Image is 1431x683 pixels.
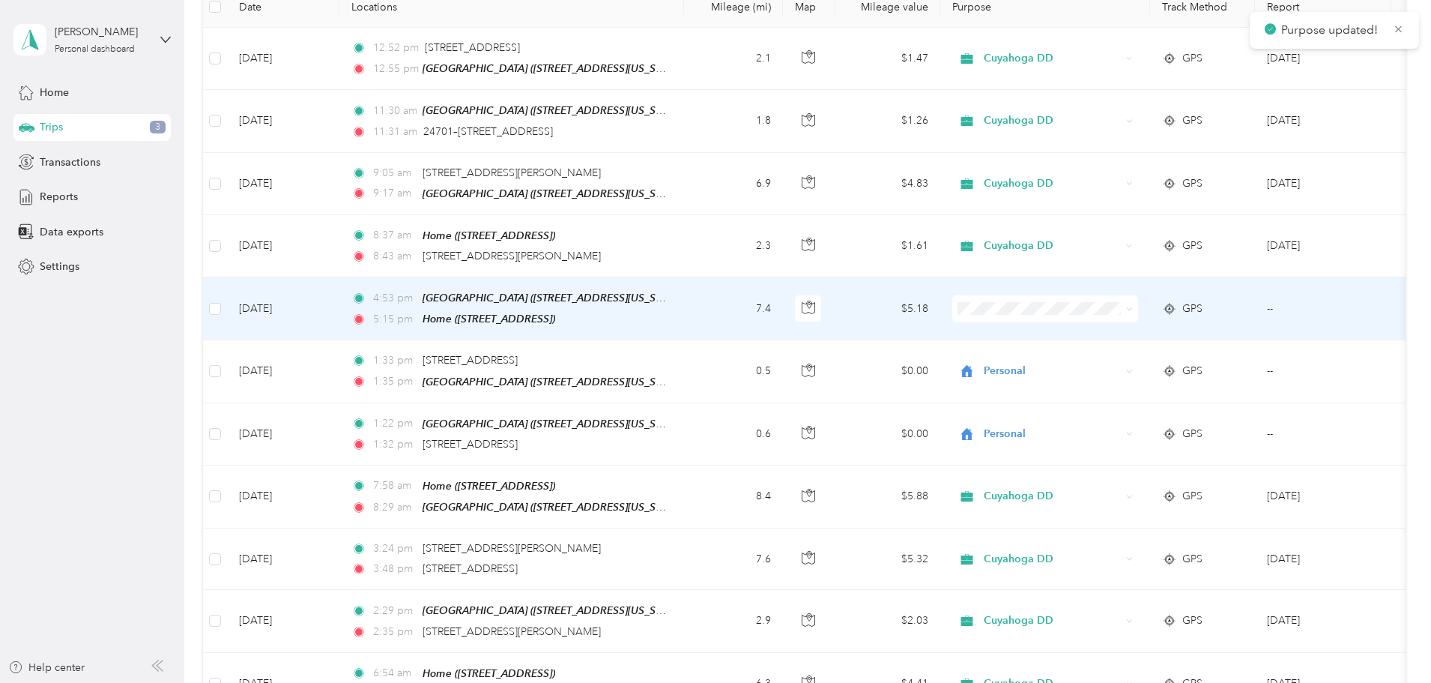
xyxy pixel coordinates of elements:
span: Data exports [40,224,103,240]
td: $2.03 [835,590,940,652]
span: 11:31 am [373,124,417,140]
span: Reports [40,189,78,205]
span: 2:35 pm [373,624,416,640]
td: Sep 2025 [1255,590,1391,652]
td: [DATE] [227,529,339,590]
td: Sep 2025 [1255,153,1391,215]
span: [STREET_ADDRESS][PERSON_NAME] [423,625,601,638]
td: 6.9 [684,153,783,215]
td: 2.9 [684,590,783,652]
td: $1.61 [835,215,940,277]
td: $5.88 [835,466,940,529]
td: $5.32 [835,529,940,590]
td: [DATE] [227,215,339,277]
span: GPS [1182,301,1202,317]
td: 0.6 [684,403,783,466]
span: [STREET_ADDRESS][PERSON_NAME] [423,166,601,179]
span: GPS [1182,363,1202,379]
span: [STREET_ADDRESS] [423,354,518,367]
span: [GEOGRAPHIC_DATA] ([STREET_ADDRESS][US_STATE]) [423,376,683,388]
span: 8:37 am [373,227,416,244]
td: 8.4 [684,466,783,529]
td: [DATE] [227,153,339,215]
span: [STREET_ADDRESS][PERSON_NAME] [423,250,601,262]
span: 9:05 am [373,165,416,181]
span: 5:15 pm [373,311,416,328]
span: GPS [1182,613,1202,629]
td: [DATE] [227,403,339,466]
span: 2:29 pm [373,603,416,619]
td: 7.6 [684,529,783,590]
td: -- [1255,403,1391,466]
p: Purpose updated! [1281,21,1382,40]
span: GPS [1182,488,1202,505]
span: GPS [1182,175,1202,192]
span: GPS [1182,551,1202,568]
td: 2.3 [684,215,783,277]
span: Home ([STREET_ADDRESS]) [423,480,555,492]
td: 2.1 [684,28,783,90]
span: 1:22 pm [373,415,416,432]
span: Cuyahoga DD [984,50,1121,67]
iframe: Everlance-gr Chat Button Frame [1347,599,1431,683]
td: [DATE] [227,340,339,403]
span: 7:58 am [373,478,416,494]
span: GPS [1182,238,1202,254]
span: Cuyahoga DD [984,488,1121,505]
span: 8:43 am [373,248,416,265]
td: $1.26 [835,90,940,152]
td: Sep 2025 [1255,28,1391,90]
span: 1:35 pm [373,373,416,390]
span: Trips [40,119,63,135]
span: Cuyahoga DD [984,238,1121,254]
span: [STREET_ADDRESS] [423,562,518,575]
td: Sep 2025 [1255,466,1391,529]
span: 3:48 pm [373,561,416,577]
span: Cuyahoga DD [984,613,1121,629]
span: [GEOGRAPHIC_DATA] ([STREET_ADDRESS][US_STATE]) [423,418,683,430]
td: $0.00 [835,403,940,466]
span: [STREET_ADDRESS] [423,438,518,451]
span: [STREET_ADDRESS][PERSON_NAME] [423,542,601,555]
div: Personal dashboard [55,45,135,54]
span: Home ([STREET_ADDRESS]) [423,229,555,241]
span: [GEOGRAPHIC_DATA] ([STREET_ADDRESS][US_STATE]) [423,604,683,617]
span: Cuyahoga DD [984,551,1121,568]
span: 12:52 pm [373,40,419,56]
span: Personal [984,426,1121,442]
span: [GEOGRAPHIC_DATA] ([STREET_ADDRESS][US_STATE]) [423,292,683,304]
td: Sep 2025 [1255,529,1391,590]
span: 3:24 pm [373,541,416,557]
span: 24701–[STREET_ADDRESS] [423,125,553,138]
span: 4:53 pm [373,290,416,307]
span: 12:55 pm [373,61,416,77]
span: GPS [1182,50,1202,67]
span: GPS [1182,426,1202,442]
button: Help center [8,660,85,676]
td: Sep 2025 [1255,215,1391,277]
span: 1:32 pm [373,436,416,453]
span: 1:33 pm [373,352,416,369]
span: [GEOGRAPHIC_DATA] ([STREET_ADDRESS][US_STATE]) [423,501,683,514]
td: [DATE] [227,90,339,152]
span: 11:30 am [373,103,416,119]
td: -- [1255,277,1391,340]
span: 6:54 am [373,665,416,682]
td: $5.18 [835,277,940,340]
td: -- [1255,340,1391,403]
td: [DATE] [227,277,339,340]
td: $4.83 [835,153,940,215]
span: Personal [984,363,1121,379]
span: 8:29 am [373,499,416,516]
span: Settings [40,259,79,274]
span: [GEOGRAPHIC_DATA] ([STREET_ADDRESS][US_STATE]) [423,187,683,200]
span: Cuyahoga DD [984,175,1121,192]
td: [DATE] [227,28,339,90]
span: Cuyahoga DD [984,112,1121,129]
span: GPS [1182,112,1202,129]
td: 1.8 [684,90,783,152]
span: Home [40,85,69,100]
span: 3 [150,121,166,134]
span: Transactions [40,154,100,170]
